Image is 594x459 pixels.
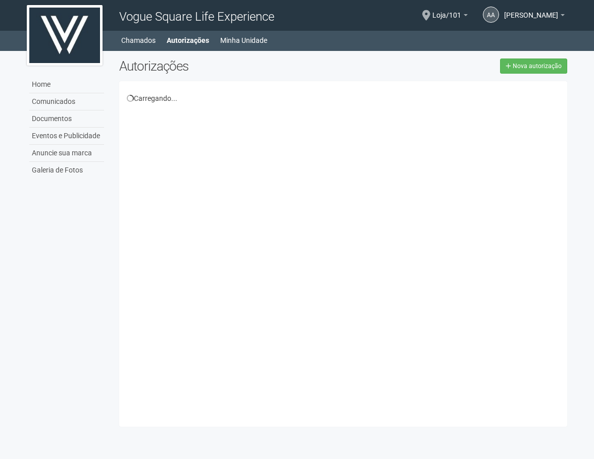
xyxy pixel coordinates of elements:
[119,59,335,74] h2: Autorizações
[127,94,560,103] div: Carregando...
[220,33,267,47] a: Minha Unidade
[119,10,274,24] span: Vogue Square Life Experience
[513,63,562,70] span: Nova autorização
[29,110,104,128] a: Documentos
[29,162,104,179] a: Galeria de Fotos
[483,7,499,23] a: AA
[432,2,461,19] span: Loja/101
[29,128,104,145] a: Eventos e Publicidade
[500,59,567,74] a: Nova autorização
[29,76,104,93] a: Home
[432,13,468,21] a: Loja/101
[167,33,209,47] a: Autorizações
[29,93,104,110] a: Comunicados
[121,33,156,47] a: Chamados
[504,2,558,19] span: Antonio Adolpho Souza
[27,5,103,66] img: logo.jpg
[504,13,565,21] a: [PERSON_NAME]
[29,145,104,162] a: Anuncie sua marca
